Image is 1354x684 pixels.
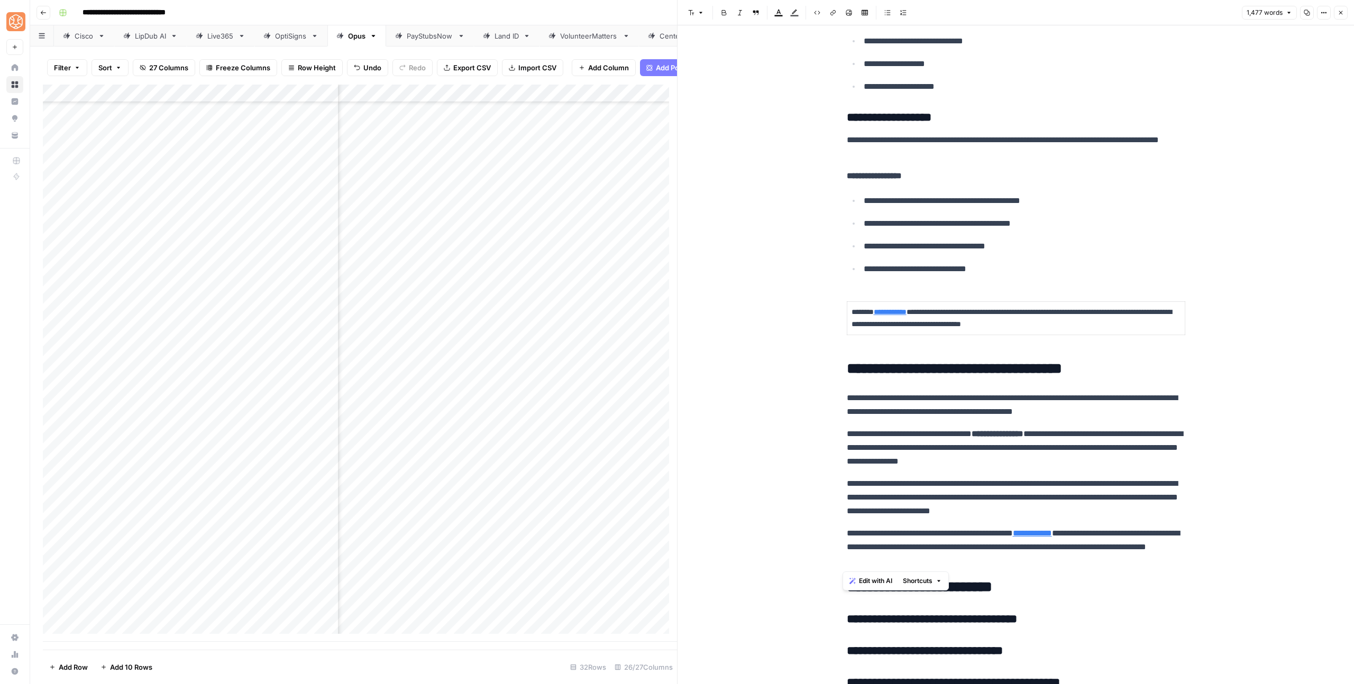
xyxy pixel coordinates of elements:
a: OptiSigns [254,25,327,47]
span: Shortcuts [903,576,932,586]
span: 1,477 words [1247,8,1283,17]
span: 27 Columns [149,62,188,73]
div: PayStubsNow [407,31,453,41]
button: Redo [392,59,433,76]
button: Workspace: SimpleTiger [6,8,23,35]
div: 32 Rows [566,659,610,676]
span: Filter [54,62,71,73]
span: Sort [98,62,112,73]
a: LipDub AI [114,25,187,47]
span: Redo [409,62,426,73]
button: Shortcuts [899,574,946,588]
a: Opus [327,25,386,47]
button: Add Column [572,59,636,76]
button: 27 Columns [133,59,195,76]
button: Import CSV [502,59,563,76]
div: Centerbase [660,31,699,41]
span: Undo [363,62,381,73]
span: Add 10 Rows [110,662,152,672]
button: Add 10 Rows [94,659,159,676]
button: Edit with AI [845,574,896,588]
a: Centerbase [639,25,719,47]
div: LipDub AI [135,31,166,41]
button: 1,477 words [1242,6,1297,20]
div: VolunteerMatters [560,31,618,41]
span: Freeze Columns [216,62,270,73]
a: Live365 [187,25,254,47]
span: Export CSV [453,62,491,73]
button: Add Power Agent [640,59,720,76]
div: Cisco [75,31,94,41]
a: Opportunities [6,110,23,127]
div: OptiSigns [275,31,307,41]
a: Land ID [474,25,539,47]
span: Row Height [298,62,336,73]
span: Add Column [588,62,629,73]
div: Opus [348,31,365,41]
span: Add Power Agent [656,62,713,73]
button: Add Row [43,659,94,676]
a: VolunteerMatters [539,25,639,47]
button: Row Height [281,59,343,76]
a: Your Data [6,127,23,144]
div: Live365 [207,31,234,41]
button: Sort [92,59,129,76]
span: Import CSV [518,62,556,73]
button: Export CSV [437,59,498,76]
a: PayStubsNow [386,25,474,47]
button: Freeze Columns [199,59,277,76]
button: Filter [47,59,87,76]
div: 26/27 Columns [610,659,677,676]
button: Undo [347,59,388,76]
a: Browse [6,76,23,93]
a: Usage [6,646,23,663]
a: Home [6,59,23,76]
div: Land ID [495,31,519,41]
img: SimpleTiger Logo [6,12,25,31]
span: Edit with AI [859,576,892,586]
a: Settings [6,629,23,646]
a: Cisco [54,25,114,47]
span: Add Row [59,662,88,672]
a: Insights [6,93,23,110]
button: Help + Support [6,663,23,680]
